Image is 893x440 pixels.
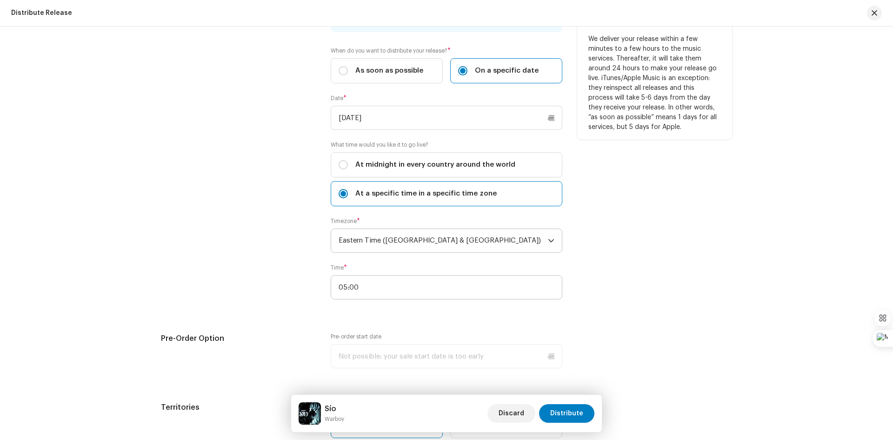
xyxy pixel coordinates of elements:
label: Pre-order start date [331,333,381,340]
h5: Sío [325,403,344,414]
span: Eastern Time (US & Canada) [339,229,548,252]
div: dropdown trigger [548,229,554,252]
label: When do you want to distribute your release? [331,47,562,54]
button: Discard [487,404,535,423]
h5: Territories [161,402,316,413]
div: Distribute Release [11,9,72,17]
span: At midnight in every country around the world [355,160,515,170]
span: At a specific time in a specific time zone [355,189,497,199]
h5: Pre-Order Option [161,333,316,344]
input: Select Date [331,106,562,130]
p: We deliver your release within a few minutes to a few hours to the music services. Thereafter, it... [588,34,721,132]
button: Distribute [539,404,594,423]
span: Distribute [550,404,583,423]
span: As soon as possible [355,66,423,76]
span: On a specific date [475,66,539,76]
label: Timezone [331,217,360,225]
span: Discard [499,404,524,423]
small: Sío [325,414,344,424]
img: 04eeb094-c920-48ff-8de5-57f1f0658c36 [299,402,321,425]
label: Time [331,264,347,271]
label: Date [331,95,347,102]
input: Enter hh:mm from 00:00 to 23:59 [331,275,562,299]
label: What time would you like it to go live? [331,141,562,149]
